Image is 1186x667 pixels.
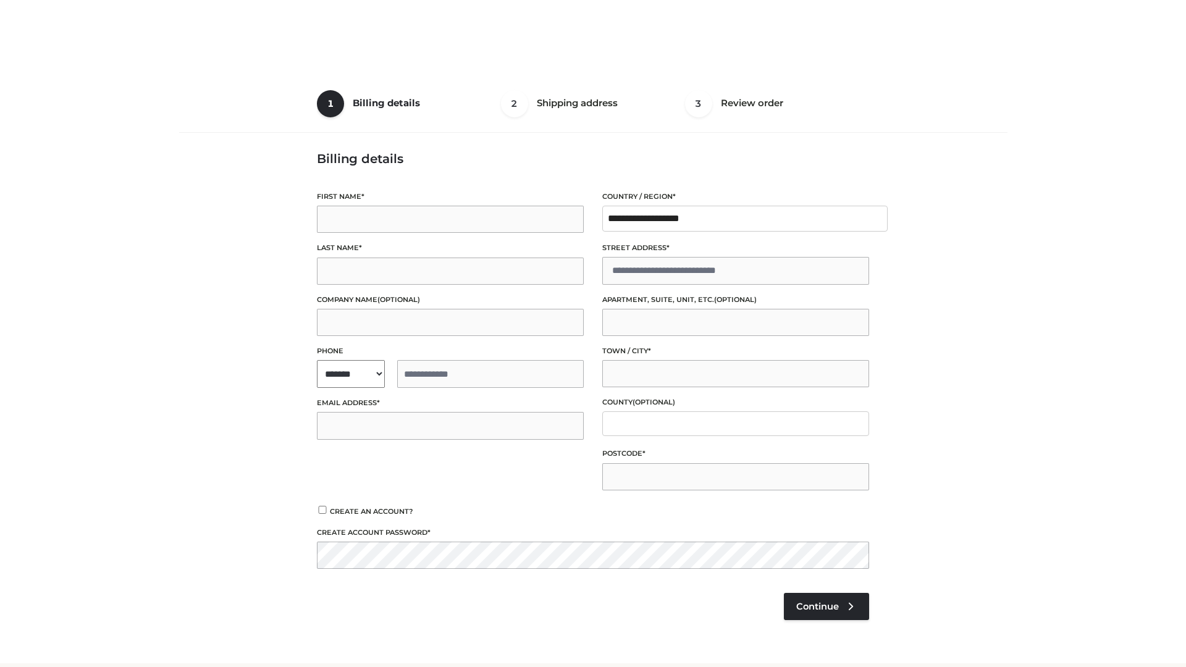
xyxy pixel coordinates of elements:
span: 3 [685,90,712,117]
label: County [602,396,869,408]
span: (optional) [714,295,757,304]
a: Continue [784,593,869,620]
label: Street address [602,242,869,254]
span: Create an account? [330,507,413,516]
span: Review order [721,97,783,109]
label: Create account password [317,527,869,539]
label: Email address [317,397,584,409]
label: Country / Region [602,191,869,203]
input: Create an account? [317,506,328,514]
span: Shipping address [537,97,618,109]
label: Apartment, suite, unit, etc. [602,294,869,306]
span: (optional) [633,398,675,406]
label: Town / City [602,345,869,357]
label: Phone [317,345,584,357]
span: (optional) [377,295,420,304]
label: Postcode [602,448,869,459]
label: First name [317,191,584,203]
span: Continue [796,601,839,612]
label: Last name [317,242,584,254]
h3: Billing details [317,151,869,166]
label: Company name [317,294,584,306]
span: Billing details [353,97,420,109]
span: 1 [317,90,344,117]
span: 2 [501,90,528,117]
